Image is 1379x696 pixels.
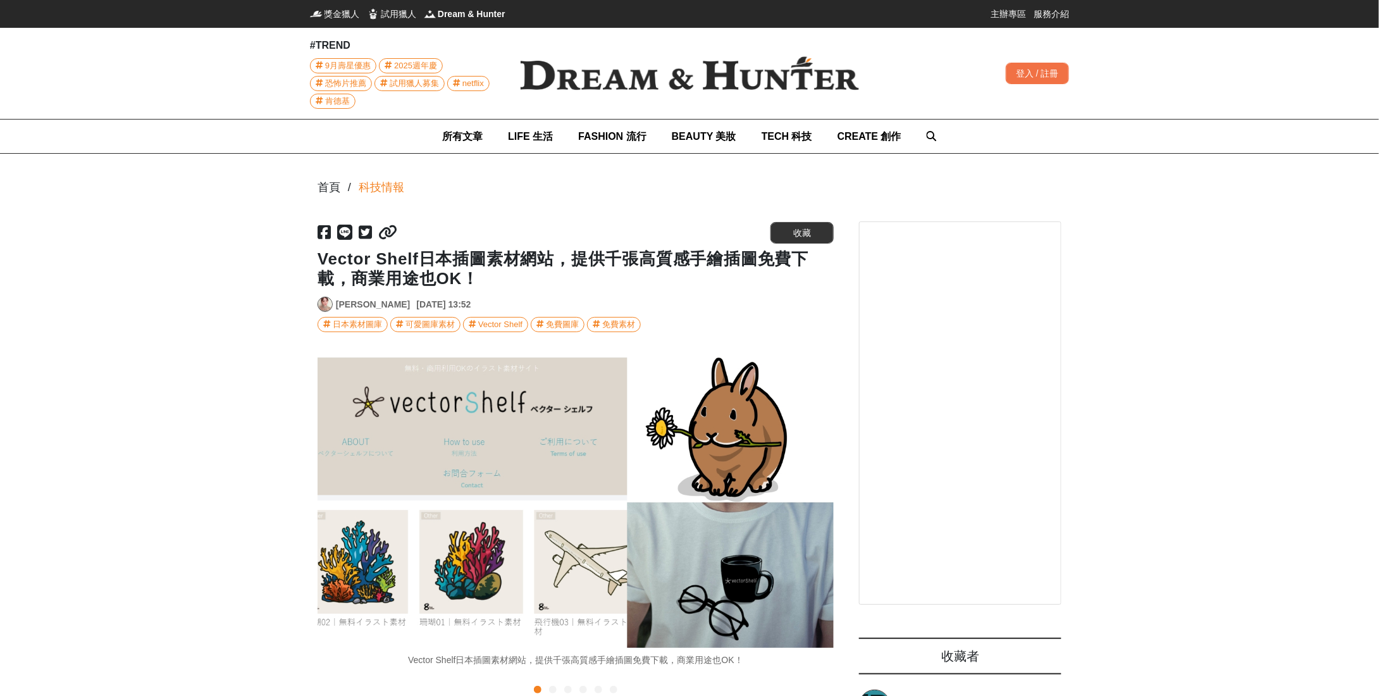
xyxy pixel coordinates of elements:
a: 試用獵人募集 [374,76,445,91]
span: BEAUTY 美妝 [672,131,736,142]
a: [PERSON_NAME] [336,298,410,311]
a: 獎金獵人獎金獵人 [310,8,359,20]
span: 收藏者 [941,649,979,663]
span: TECH 科技 [762,131,812,142]
span: 恐怖片推薦 [325,77,366,90]
img: 7b7612e8-dd1c-48b2-b356-1958d7c6588a.jpg [318,357,834,648]
h1: Vector Shelf日本插圖素材網站，提供千張高質感手繪插圖免費下載，商業用途也OK！ [318,249,834,289]
a: 試用獵人試用獵人 [367,8,416,20]
a: 肯德基 [310,94,356,109]
span: 試用獵人募集 [390,77,439,90]
div: 首頁 [318,179,340,196]
a: FASHION 流行 [578,120,646,153]
span: Dream & Hunter [438,8,505,20]
div: Vector Shelf日本插圖素材網站，提供千張高質感手繪插圖免費下載，商業用途也OK！ [318,654,834,667]
span: 獎金獵人 [324,8,359,20]
a: 日本素材圖庫 [318,317,388,332]
div: #TREND [310,38,500,53]
span: 9月壽星優惠 [325,59,371,73]
img: Dream & Hunter [424,8,436,20]
a: 服務介紹 [1034,8,1069,20]
img: 試用獵人 [367,8,380,20]
div: 可愛圖庫素材 [405,318,455,332]
span: 試用獵人 [381,8,416,20]
div: / [348,179,351,196]
img: 獎金獵人 [310,8,323,20]
a: 所有文章 [442,120,483,153]
span: 所有文章 [442,131,483,142]
a: Dream & HunterDream & Hunter [424,8,505,20]
a: netflix [447,76,490,91]
div: 登入 / 註冊 [1006,63,1069,84]
a: LIFE 生活 [508,120,553,153]
a: 9月壽星優惠 [310,58,376,73]
span: 2025週年慶 [394,59,437,73]
img: Avatar [318,297,332,311]
span: 肯德基 [325,94,350,108]
span: FASHION 流行 [578,131,646,142]
a: 免費素材 [587,317,641,332]
a: 免費圖庫 [531,317,584,332]
div: 免費素材 [602,318,635,332]
a: CREATE 創作 [838,120,901,153]
a: 科技情報 [359,179,404,196]
img: Dream & Hunter [500,36,879,111]
span: CREATE 創作 [838,131,901,142]
a: 恐怖片推薦 [310,76,372,91]
div: Vector Shelf [478,318,523,332]
a: 2025週年慶 [379,58,443,73]
a: 主辦專區 [991,8,1026,20]
a: 可愛圖庫素材 [390,317,461,332]
a: TECH 科技 [762,120,812,153]
a: BEAUTY 美妝 [672,120,736,153]
div: 日本素材圖庫 [333,318,382,332]
button: 收藏 [770,222,834,244]
div: [DATE] 13:52 [416,298,471,311]
a: Avatar [318,297,333,312]
div: 免費圖庫 [546,318,579,332]
a: Vector Shelf [463,317,528,332]
span: LIFE 生活 [508,131,553,142]
span: netflix [462,77,484,90]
